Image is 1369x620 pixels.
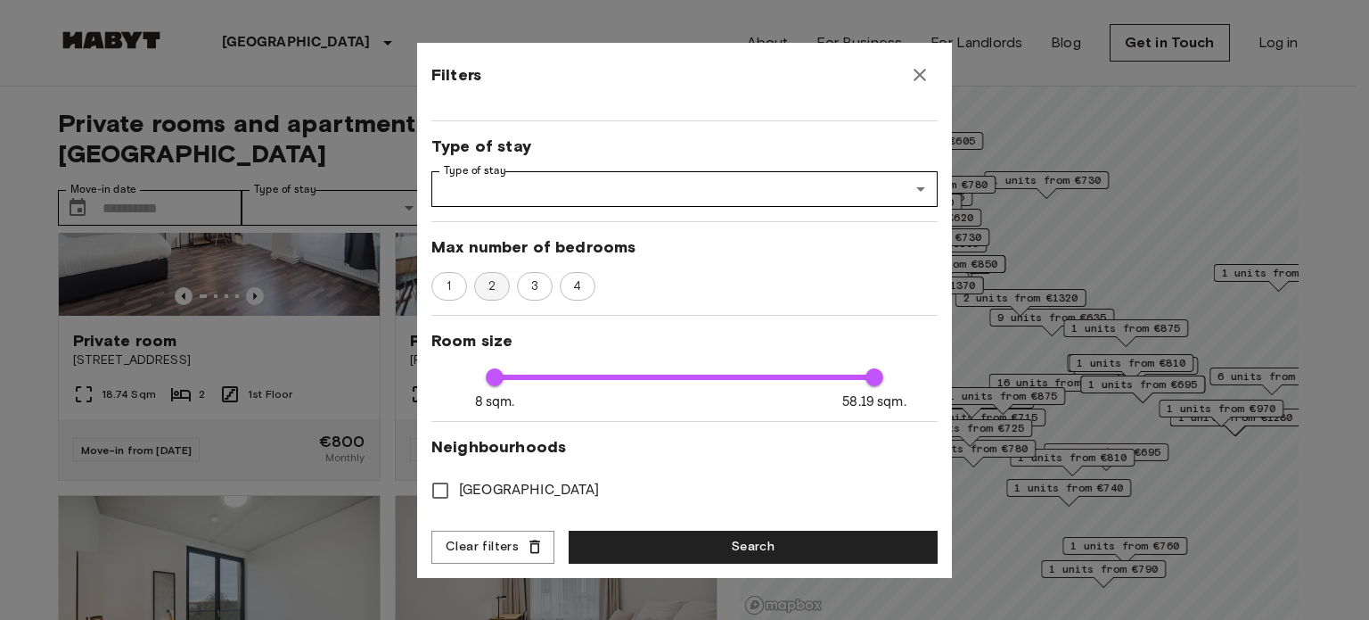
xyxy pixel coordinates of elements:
span: Neighbourhoods [431,436,938,458]
span: 8 sqm. [475,393,515,411]
div: 2 [474,272,510,301]
span: [GEOGRAPHIC_DATA] [459,480,600,501]
button: Search [569,531,938,564]
span: 1 [437,277,461,295]
span: Filters [431,64,481,86]
label: Type of stay [444,163,506,178]
span: 4 [563,277,591,295]
span: 3 [521,277,548,295]
button: Clear filters [431,531,554,564]
span: 2 [479,277,505,295]
div: 4 [560,272,595,301]
span: Max number of bedrooms [431,236,938,258]
span: Room size [431,330,938,351]
div: 3 [517,272,553,301]
span: 58.19 sqm. [842,393,906,411]
div: 1 [431,272,467,301]
span: Type of stay [431,136,938,157]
